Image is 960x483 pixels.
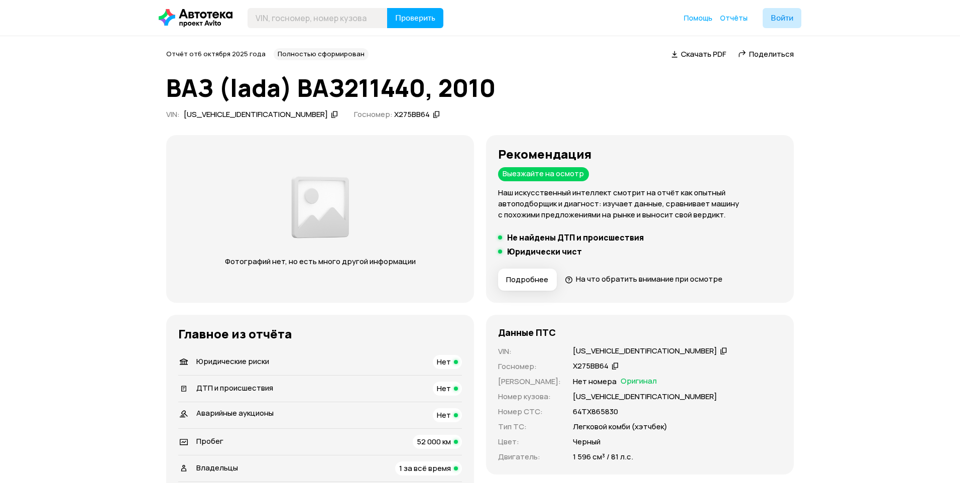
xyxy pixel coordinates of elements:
span: Подробнее [506,275,548,285]
span: ДТП и происшествия [196,383,273,393]
p: Двигатель : [498,451,561,462]
span: Владельцы [196,462,238,473]
p: Номер СТС : [498,406,561,417]
p: Тип ТС : [498,421,561,432]
a: На что обратить внимание при осмотре [565,274,723,284]
h4: Данные ПТС [498,327,556,338]
input: VIN, госномер, номер кузова [248,8,388,28]
p: Номер кузова : [498,391,561,402]
span: Пробег [196,436,223,446]
h5: Юридически чист [507,247,582,257]
span: Оригинал [621,376,657,387]
span: 1 за всё время [399,463,451,473]
div: Х275ВВ64 [573,361,609,372]
div: Полностью сформирован [274,48,369,60]
button: Проверить [387,8,443,28]
span: На что обратить внимание при осмотре [576,274,723,284]
button: Войти [763,8,801,28]
span: Поделиться [749,49,794,59]
span: Юридические риски [196,356,269,367]
div: [US_VEHICLE_IDENTIFICATION_NUMBER] [573,346,717,356]
p: Фотографий нет, но есть много другой информации [215,256,425,267]
div: Выезжайте на осмотр [498,167,589,181]
span: Нет [437,356,451,367]
span: Нет [437,383,451,394]
span: Скачать PDF [681,49,726,59]
a: Помощь [684,13,712,23]
p: Нет номера [573,376,617,387]
p: [US_VEHICLE_IDENTIFICATION_NUMBER] [573,391,717,402]
span: VIN : [166,109,180,119]
h1: ВАЗ (lada) ВАЗ211440, 2010 [166,74,794,101]
span: 52 000 км [417,436,451,447]
span: Проверить [395,14,435,22]
h3: Рекомендация [498,147,782,161]
a: Поделиться [738,49,794,59]
p: 1 596 см³ / 81 л.с. [573,451,633,462]
p: Цвет : [498,436,561,447]
h3: Главное из отчёта [178,327,462,341]
p: Черный [573,436,601,447]
p: Госномер : [498,361,561,372]
a: Скачать PDF [671,49,726,59]
h5: Не найдены ДТП и происшествия [507,232,644,243]
p: [PERSON_NAME] : [498,376,561,387]
div: [US_VEHICLE_IDENTIFICATION_NUMBER] [184,109,328,120]
img: 2a3f492e8892fc00.png [289,171,352,244]
button: Подробнее [498,269,557,291]
span: Аварийные аукционы [196,408,274,418]
p: Легковой комби (хэтчбек) [573,421,667,432]
span: Госномер: [354,109,393,119]
span: Отчёт от 6 октября 2025 года [166,49,266,58]
span: Войти [771,14,793,22]
p: VIN : [498,346,561,357]
div: Х275ВВ64 [394,109,430,120]
span: Нет [437,410,451,420]
p: 64ТХ865830 [573,406,618,417]
a: Отчёты [720,13,748,23]
p: Наш искусственный интеллект смотрит на отчёт как опытный автоподборщик и диагност: изучает данные... [498,187,782,220]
